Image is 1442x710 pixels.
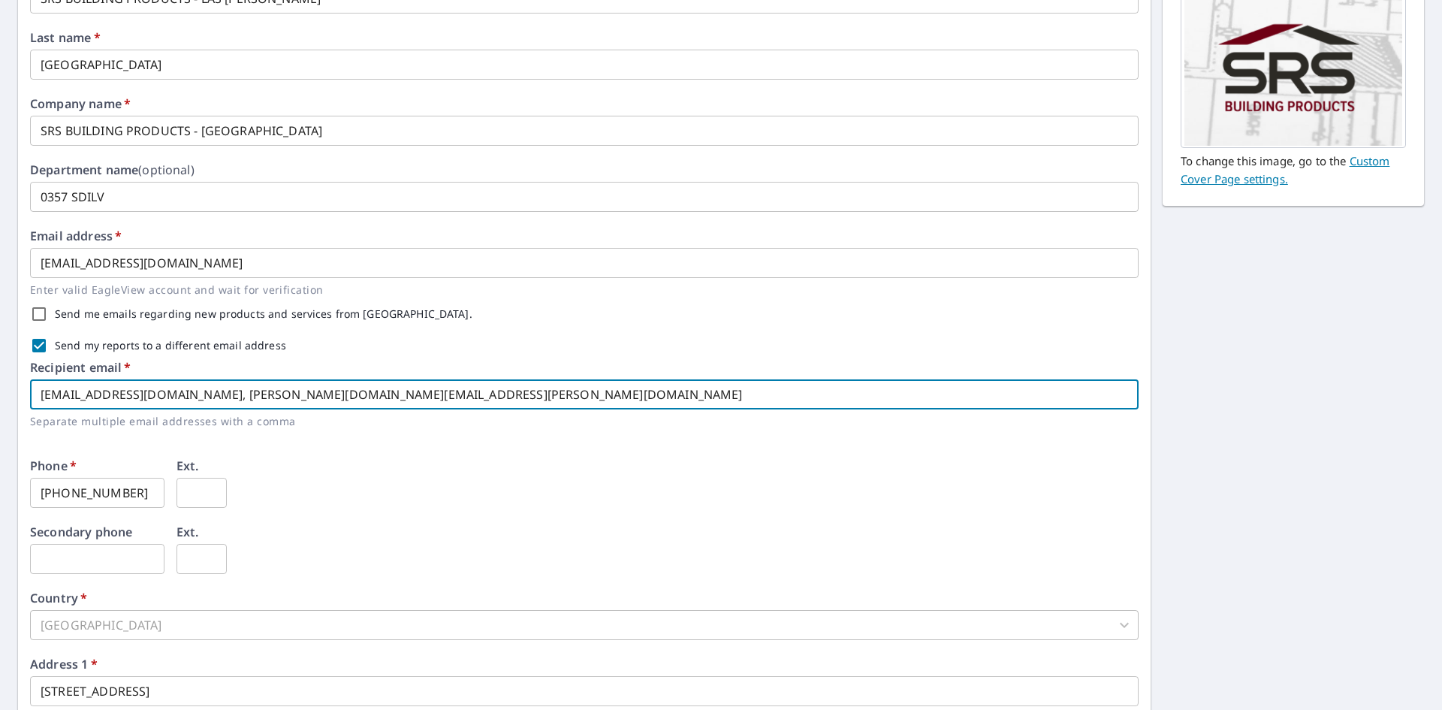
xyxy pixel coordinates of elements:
[30,164,195,176] label: Department name
[30,230,122,242] label: Email address
[176,526,199,538] label: Ext.
[176,460,199,472] label: Ext.
[30,460,77,472] label: Phone
[30,610,1139,640] div: [GEOGRAPHIC_DATA]
[1181,148,1406,188] p: To change this image, go to the
[30,281,1128,298] p: Enter valid EagleView account and wait for verification
[30,526,132,538] label: Secondary phone
[30,412,1128,430] p: Separate multiple email addresses with a comma
[1181,153,1389,186] a: Custome cover page
[55,309,472,319] label: Send me emails regarding new products and services from [GEOGRAPHIC_DATA].
[138,162,195,178] b: (optional)
[30,32,101,44] label: Last name
[30,592,87,604] label: Country
[55,340,286,351] label: Send my reports to a different email address
[30,98,131,110] label: Company name
[30,658,98,670] label: Address 1
[30,361,131,373] label: Recipient email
